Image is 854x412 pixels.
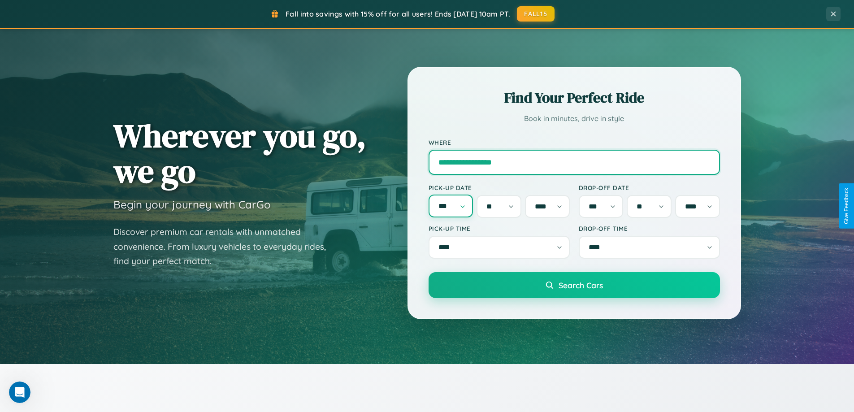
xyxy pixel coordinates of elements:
[429,225,570,232] label: Pick-up Time
[429,88,720,108] h2: Find Your Perfect Ride
[429,184,570,191] label: Pick-up Date
[579,184,720,191] label: Drop-off Date
[286,9,510,18] span: Fall into savings with 15% off for all users! Ends [DATE] 10am PT.
[429,139,720,146] label: Where
[9,382,30,403] iframe: Intercom live chat
[113,225,338,269] p: Discover premium car rentals with unmatched convenience. From luxury vehicles to everyday rides, ...
[429,272,720,298] button: Search Cars
[843,188,850,224] div: Give Feedback
[559,280,603,290] span: Search Cars
[429,112,720,125] p: Book in minutes, drive in style
[113,198,271,211] h3: Begin your journey with CarGo
[113,118,366,189] h1: Wherever you go, we go
[517,6,555,22] button: FALL15
[579,225,720,232] label: Drop-off Time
